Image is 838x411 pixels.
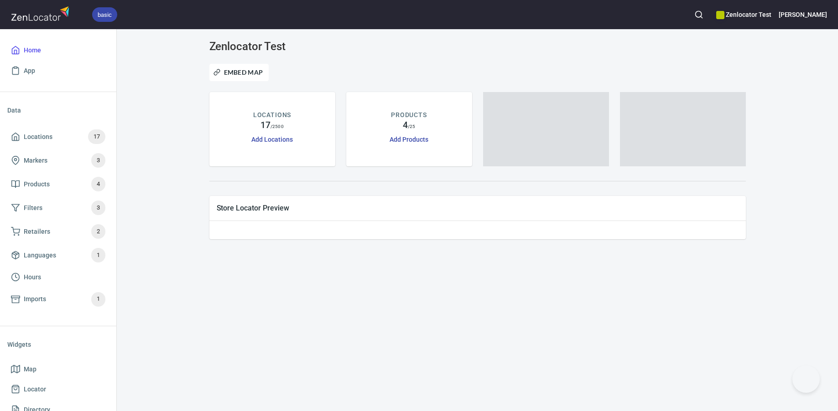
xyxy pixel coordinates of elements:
[217,203,739,213] span: Store Locator Preview
[689,5,709,25] button: Search
[271,123,284,130] p: / 2500
[92,7,117,22] div: basic
[91,179,105,190] span: 4
[24,272,41,283] span: Hours
[11,4,72,23] img: zenlocator
[7,125,109,149] a: Locations17
[716,10,771,20] h6: Zenlocator Test
[24,202,42,214] span: Filters
[7,334,109,355] li: Widgets
[391,110,427,120] p: PRODUCTS
[253,110,291,120] p: LOCATIONS
[7,99,109,121] li: Data
[716,11,724,19] button: color-BBCA07
[91,155,105,166] span: 3
[24,384,46,395] span: Locator
[408,123,415,130] p: / 25
[24,65,35,77] span: App
[24,250,56,261] span: Languages
[7,196,109,220] a: Filters3
[7,61,109,81] a: App
[7,220,109,243] a: Retailers2
[91,294,105,304] span: 1
[7,149,109,172] a: Markers3
[260,120,271,131] h4: 17
[251,136,292,143] a: Add Locations
[716,5,771,25] div: Manage your apps
[209,64,269,81] button: Embed Map
[779,10,827,20] h6: [PERSON_NAME]
[792,365,820,393] iframe: Help Scout Beacon - Open
[91,226,105,237] span: 2
[390,136,428,143] a: Add Products
[24,226,50,237] span: Retailers
[24,293,46,305] span: Imports
[88,132,105,142] span: 17
[24,179,50,190] span: Products
[403,120,408,131] h4: 4
[92,10,117,20] span: basic
[7,359,109,380] a: Map
[7,172,109,196] a: Products4
[7,243,109,267] a: Languages1
[24,155,47,166] span: Markers
[7,288,109,311] a: Imports1
[91,203,105,213] span: 3
[779,5,827,25] button: [PERSON_NAME]
[7,267,109,288] a: Hours
[91,250,105,261] span: 1
[209,40,381,53] h3: Zenlocator Test
[7,379,109,400] a: Locator
[215,67,263,78] span: Embed Map
[7,40,109,61] a: Home
[24,131,52,143] span: Locations
[24,364,36,375] span: Map
[24,45,41,56] span: Home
